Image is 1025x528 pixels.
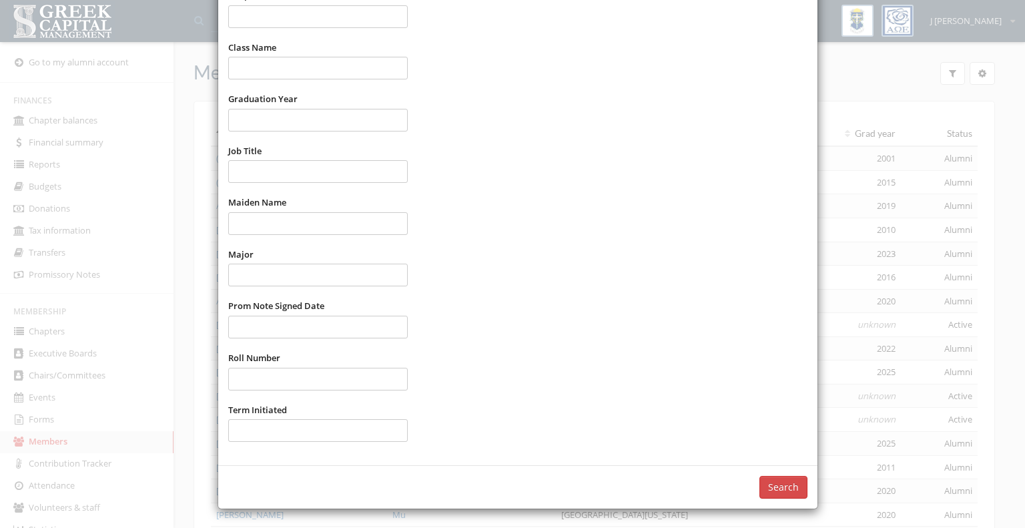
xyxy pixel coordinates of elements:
[228,404,287,417] label: Term Initiated
[228,300,324,312] label: Prom Note Signed Date
[228,248,254,261] label: Major
[228,41,276,54] label: Class Name
[228,145,262,158] label: Job Title
[228,196,286,209] label: Maiden Name
[228,352,280,364] label: Roll Number
[228,93,298,105] label: Graduation Year
[759,476,807,499] button: Search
